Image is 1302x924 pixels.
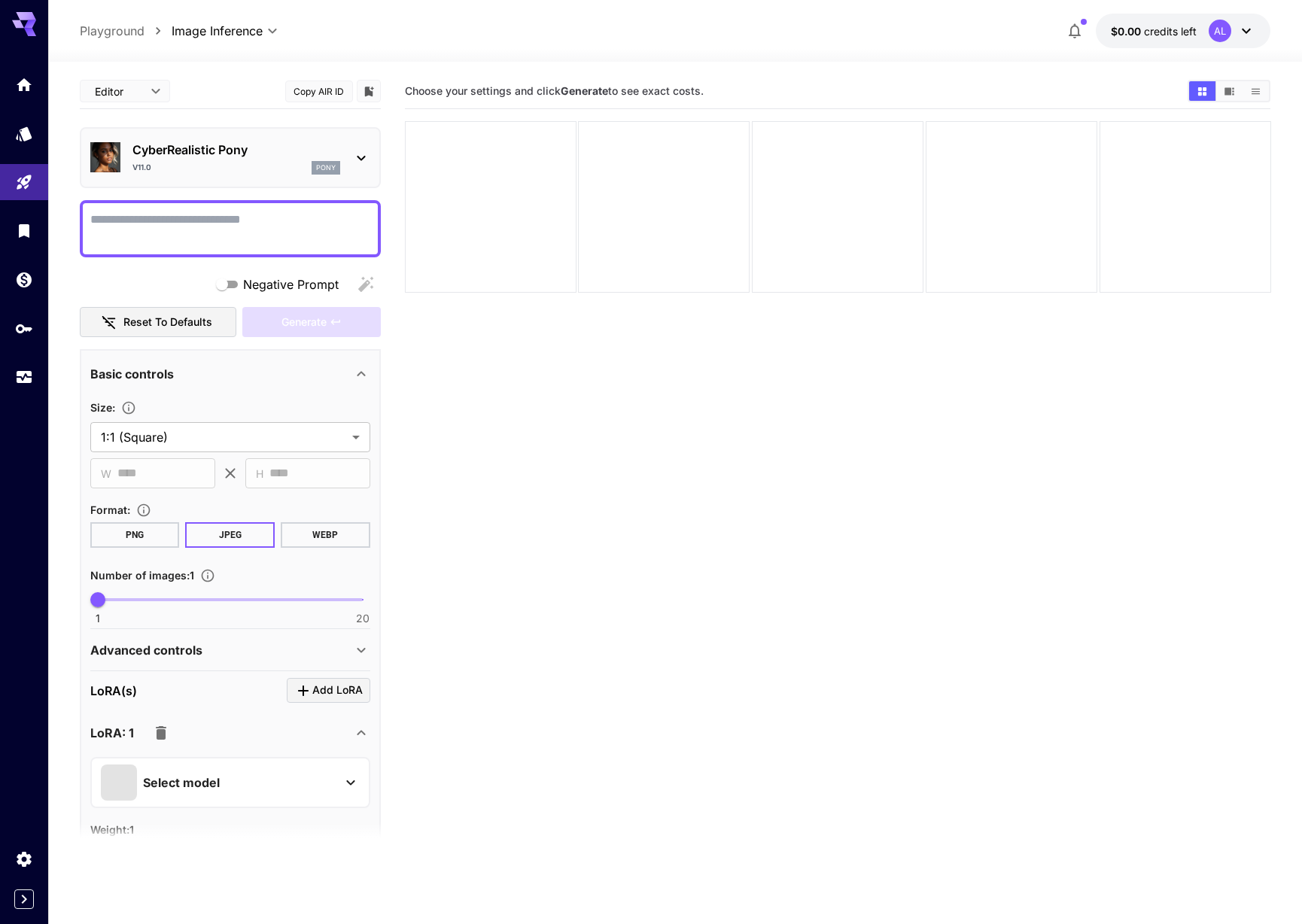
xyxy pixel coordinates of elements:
span: Editor [95,84,141,99]
span: Add LoRA [312,681,363,700]
button: Reset to defaults [80,307,236,338]
button: Copy AIR ID [285,81,353,102]
span: 1 [96,611,100,626]
button: JPEG [185,522,275,548]
button: Show images in video view [1216,81,1243,101]
nav: breadcrumb [80,22,172,40]
button: Select model [101,764,360,801]
button: Choose the file format for the output image. [130,503,157,518]
p: CyberRealistic Pony [132,141,340,159]
span: credits left [1144,25,1197,38]
p: LoRA(s) [90,682,137,700]
p: pony [316,163,336,173]
button: PNG [90,522,180,548]
div: Home [15,75,33,94]
span: Size : [90,401,115,414]
div: LoRA: 1 [90,715,370,751]
span: $0.00 [1111,25,1144,38]
div: Usage [15,368,33,387]
button: Show images in grid view [1189,81,1215,101]
span: Choose your settings and click to see exact costs. [405,84,704,97]
div: Basic controls [90,356,370,392]
span: Format : [90,503,130,516]
div: Advanced controls [90,632,370,668]
span: W [101,465,111,482]
p: LoRA: 1 [90,724,134,742]
div: Wallet [15,270,33,289]
p: Select model [143,774,220,792]
span: Image Inference [172,22,263,40]
button: Expand sidebar [14,889,34,909]
p: v11.0 [132,162,151,173]
div: Library [15,221,33,240]
div: $0.00 [1111,23,1197,39]
button: Show images in list view [1243,81,1269,101]
button: WEBP [281,522,370,548]
button: Add to library [362,82,376,100]
p: Advanced controls [90,641,202,659]
span: 1:1 (Square) [101,428,346,446]
button: $0.00AL [1096,14,1270,48]
div: Show images in grid viewShow images in video viewShow images in list view [1188,80,1270,102]
button: Click to add LoRA [287,678,370,703]
button: Specify how many images to generate in a single request. Each image generation will be charged se... [194,568,221,583]
p: Basic controls [90,365,174,383]
div: AL [1209,20,1231,42]
span: Number of images : 1 [90,569,194,582]
div: CyberRealistic Ponyv11.0pony [90,135,370,181]
div: API Keys [15,319,33,338]
span: H [256,465,263,482]
div: Playground [15,173,33,192]
button: Adjust the dimensions of the generated image by specifying its width and height in pixels, or sel... [115,400,142,415]
b: Generate [561,84,608,97]
span: 20 [356,611,370,626]
span: Negative Prompt [243,275,339,293]
a: Playground [80,22,144,40]
div: Settings [15,850,33,868]
div: Models [15,124,33,143]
